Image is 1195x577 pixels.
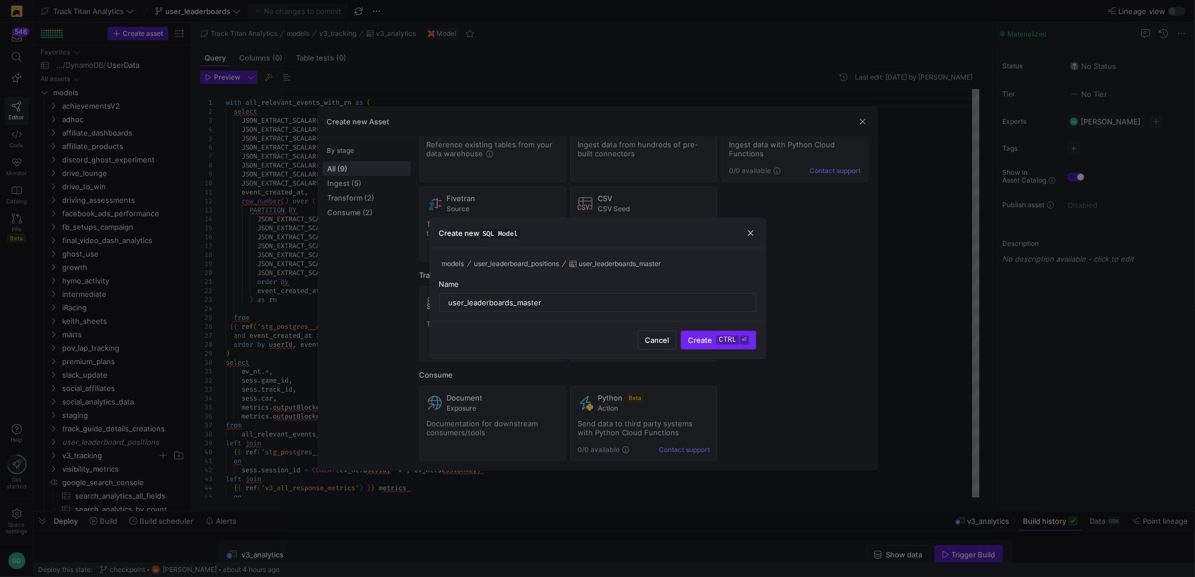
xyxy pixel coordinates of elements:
button: user_leaderboard_positions [471,257,562,271]
button: user_leaderboards_master [566,257,664,271]
span: SQL Model [480,228,521,239]
kbd: ctrl [717,336,738,345]
button: Createctrl⏎ [681,331,756,350]
span: user_leaderboards_master [579,260,661,268]
span: Create [688,336,748,345]
button: Cancel [638,331,676,350]
span: Name [439,280,459,288]
span: Cancel [645,336,669,345]
span: models [442,260,464,268]
kbd: ⏎ [740,336,749,345]
h3: Create new [439,229,521,238]
button: models [439,257,467,271]
span: user_leaderboard_positions [474,260,559,268]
